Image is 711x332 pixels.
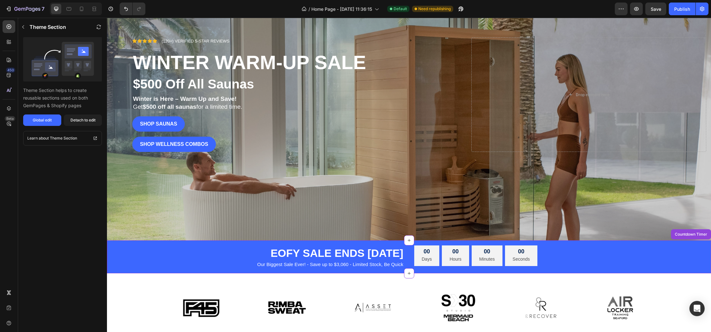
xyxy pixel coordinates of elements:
p: 7 [42,5,44,13]
div: 00 [315,230,325,238]
img: Alt Image [247,271,285,309]
img: Alt Image [418,274,450,306]
div: 00 [372,230,388,238]
img: Alt Image [497,274,529,306]
button: Detach to edit [64,114,102,126]
button: Global edit [23,114,61,126]
div: Detach to edit [70,117,96,123]
div: Undo/Redo [120,3,145,15]
button: Save [645,3,666,15]
img: Alt Image [75,271,113,309]
div: Publish [674,6,690,12]
button: 7 [3,3,47,15]
span: Home Page - [DATE] 11:36:15 [311,6,372,12]
p: Theme Section helps to create reusable sections used on both GemPages & Shopify pages [23,87,102,109]
button: Publish [669,3,695,15]
a: Learn about Theme Section [23,131,102,146]
p: Minutes [372,238,388,245]
span: Need republishing [418,6,451,12]
p: Hours [342,238,354,245]
div: Drop element here [469,75,502,80]
div: Beta [5,116,15,121]
div: 00 [342,230,354,238]
span: Save [651,6,661,12]
div: 00 [406,230,423,238]
p: Learn about [27,135,49,141]
p: Theme Section [30,23,66,31]
div: Open Intercom Messenger [689,301,705,316]
div: 450 [6,68,15,73]
span: Default [394,6,407,12]
span: / [309,6,310,12]
p: Theme Section [50,135,77,141]
img: Alt Image [332,271,370,309]
iframe: Design area [107,18,711,332]
p: Days [315,238,325,245]
img: Alt Image [161,271,199,309]
div: Countdown Timer [567,214,601,219]
div: Global edit [33,117,52,123]
p: Seconds [406,238,423,245]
